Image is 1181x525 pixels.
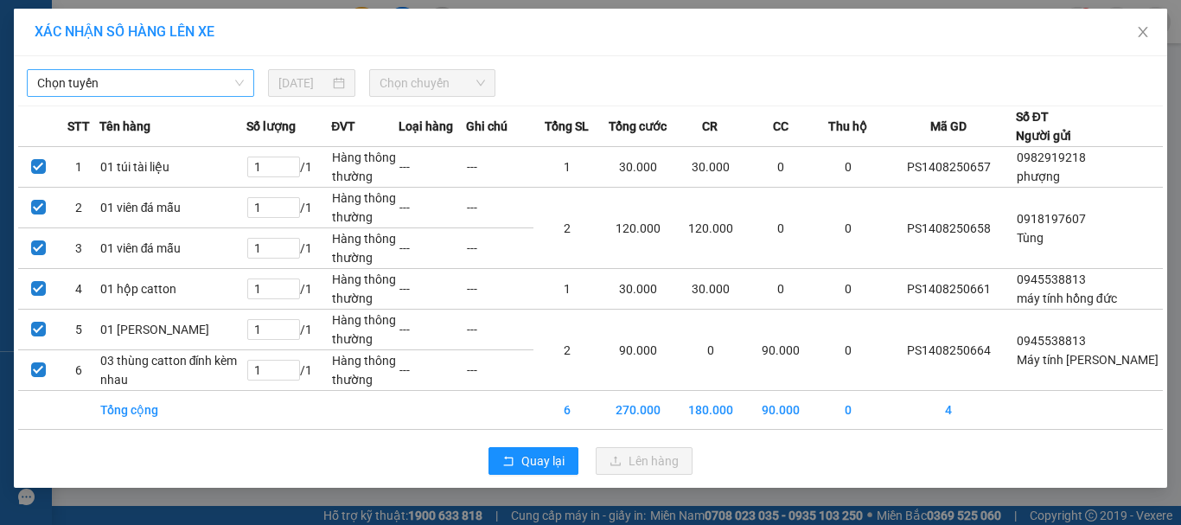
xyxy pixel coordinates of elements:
[331,350,399,391] td: Hàng thông thường
[882,147,1016,188] td: PS1408250657
[399,228,466,269] td: ---
[246,310,331,350] td: / 1
[59,188,99,228] td: 2
[1016,107,1071,145] div: Số ĐT Người gửi
[747,147,814,188] td: 0
[59,228,99,269] td: 3
[246,117,296,136] span: Số lượng
[533,310,601,391] td: 2
[11,16,84,89] img: logo
[1017,212,1086,226] span: 0918197607
[19,100,243,138] span: VP gửi:
[37,70,244,96] span: Chọn tuyến
[533,391,601,430] td: 6
[533,188,601,269] td: 2
[399,147,466,188] td: ---
[99,147,246,188] td: 01 túi tài liệu
[99,269,246,310] td: 01 hộp catton
[331,147,399,188] td: Hàng thông thường
[59,350,99,391] td: 6
[674,310,747,391] td: 0
[331,310,399,350] td: Hàng thông thường
[380,70,486,96] span: Chọn chuyến
[99,188,246,228] td: 01 viên đá mẫu
[182,75,335,92] strong: : [DOMAIN_NAME]
[814,188,882,269] td: 0
[399,350,466,391] td: ---
[201,59,314,72] strong: Hotline : 0889 23 23 23
[246,188,331,228] td: / 1
[331,269,399,310] td: Hàng thông thường
[601,147,673,188] td: 30.000
[466,228,533,269] td: ---
[1017,170,1060,183] span: phượng
[674,147,747,188] td: 30.000
[601,269,673,310] td: 30.000
[399,310,466,350] td: ---
[466,117,508,136] span: Ghi chú
[99,228,246,269] td: 01 viên đá mẫu
[747,310,814,391] td: 90.000
[399,188,466,228] td: ---
[1017,334,1086,348] span: 0945538813
[331,228,399,269] td: Hàng thông thường
[502,455,514,469] span: rollback
[1017,231,1044,245] span: Tùng
[399,117,453,136] span: Loại hàng
[331,117,355,136] span: ĐVT
[533,269,601,310] td: 1
[545,117,589,136] span: Tổng SL
[246,228,331,269] td: / 1
[488,447,578,475] button: rollbackQuay lại
[674,188,747,269] td: 120.000
[609,117,667,136] span: Tổng cước
[99,391,246,430] td: Tổng cộng
[1017,272,1086,286] span: 0945538813
[747,391,814,430] td: 90.000
[814,147,882,188] td: 0
[521,451,565,471] span: Quay lại
[99,350,246,391] td: 03 thùng catton đính kèm nhau
[882,269,1016,310] td: PS1408250661
[747,269,814,310] td: 0
[814,269,882,310] td: 0
[466,269,533,310] td: ---
[466,310,533,350] td: ---
[1017,291,1117,305] span: máy tính hồng đức
[1017,353,1159,367] span: Máy tính [PERSON_NAME]
[601,391,673,430] td: 270.000
[533,147,601,188] td: 1
[596,447,693,475] button: uploadLên hàng
[601,310,673,391] td: 90.000
[59,147,99,188] td: 1
[702,117,718,136] span: CR
[930,117,967,136] span: Mã GD
[59,310,99,350] td: 5
[773,117,788,136] span: CC
[1119,9,1167,57] button: Close
[399,269,466,310] td: ---
[182,78,222,91] span: Website
[674,391,747,430] td: 180.000
[19,100,243,138] span: 324B [PERSON_NAME] [GEOGRAPHIC_DATA]
[814,391,882,430] td: 0
[601,188,673,269] td: 120.000
[99,310,246,350] td: 01 [PERSON_NAME]
[828,117,867,136] span: Thu hộ
[246,147,331,188] td: / 1
[331,188,399,228] td: Hàng thông thường
[59,269,99,310] td: 4
[1136,25,1150,39] span: close
[882,310,1016,391] td: PS1408250664
[674,269,747,310] td: 30.000
[35,23,214,40] span: XÁC NHẬN SỐ HÀNG LÊN XE
[814,310,882,391] td: 0
[246,350,331,391] td: / 1
[67,117,90,136] span: STT
[466,188,533,228] td: ---
[188,37,328,55] strong: PHIẾU GỬI HÀNG
[882,391,1016,430] td: 4
[466,350,533,391] td: ---
[882,188,1016,269] td: PS1408250658
[140,16,375,34] strong: CÔNG TY TNHH VĨNH QUANG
